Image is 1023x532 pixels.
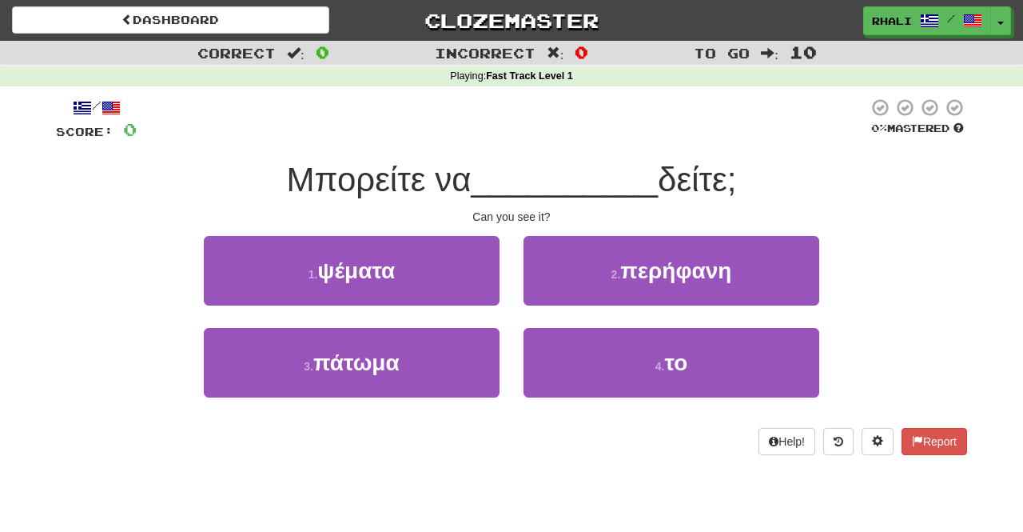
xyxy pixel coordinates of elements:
[863,6,991,35] a: rhali /
[287,46,305,60] span: :
[620,258,731,283] span: περήφανη
[435,45,535,61] span: Incorrect
[523,328,819,398] button: 4.το
[868,122,967,136] div: Mastered
[486,70,573,82] strong: Fast Track Level 1
[317,258,395,283] span: ψέματα
[761,46,778,60] span: :
[197,45,276,61] span: Correct
[694,45,750,61] span: To go
[56,125,113,138] span: Score:
[902,428,967,455] button: Report
[664,350,687,375] span: το
[471,161,658,198] span: __________
[123,119,137,139] span: 0
[575,42,588,62] span: 0
[287,161,472,198] span: Μπορείτε να
[658,161,736,198] span: δείτε;
[353,6,671,34] a: Clozemaster
[947,13,955,24] span: /
[872,14,912,28] span: rhali
[308,268,318,281] small: 1 .
[547,46,564,60] span: :
[304,360,313,373] small: 3 .
[790,42,817,62] span: 10
[316,42,329,62] span: 0
[56,209,967,225] div: Can you see it?
[204,236,500,306] button: 1.ψέματα
[313,350,400,375] span: πάτωμα
[823,428,854,455] button: Round history (alt+y)
[56,98,137,118] div: /
[204,328,500,398] button: 3.πάτωμα
[758,428,815,455] button: Help!
[12,6,329,34] a: Dashboard
[655,360,665,373] small: 4 .
[523,236,819,306] button: 2.περήφανη
[871,122,887,134] span: 0 %
[611,268,621,281] small: 2 .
